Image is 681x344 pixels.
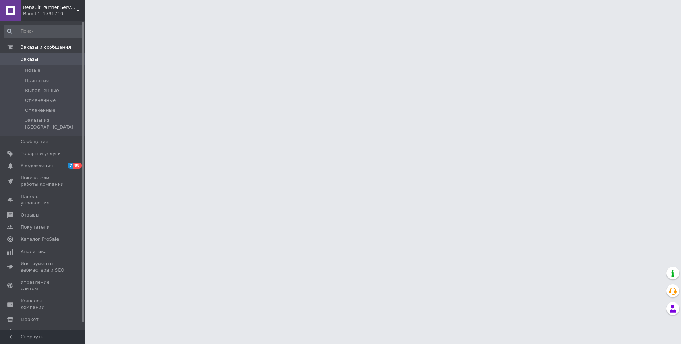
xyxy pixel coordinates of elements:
div: Ваш ID: 1791710 [23,11,85,17]
span: Каталог ProSale [21,236,59,242]
span: Кошелек компании [21,298,66,311]
span: 7 [68,163,73,169]
span: Панель управления [21,193,66,206]
span: Заказы [21,56,38,62]
span: Настройки [21,328,46,335]
span: Заказы из [GEOGRAPHIC_DATA] [25,117,83,130]
span: Отмененные [25,97,56,104]
span: Уведомления [21,163,53,169]
span: Инструменты вебмастера и SEO [21,261,66,273]
span: Выполненные [25,87,59,94]
span: Отзывы [21,212,39,218]
span: Товары и услуги [21,151,61,157]
span: Аналитика [21,249,47,255]
span: Новые [25,67,40,73]
span: 88 [73,163,82,169]
span: Показатели работы компании [21,175,66,187]
span: Сообщения [21,138,48,145]
span: Заказы и сообщения [21,44,71,50]
span: Управление сайтом [21,279,66,292]
span: Принятые [25,77,49,84]
input: Поиск [4,25,84,38]
span: Renault Partner Service [23,4,76,11]
span: Покупатели [21,224,50,230]
span: Маркет [21,316,39,323]
span: Оплаченные [25,107,55,114]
